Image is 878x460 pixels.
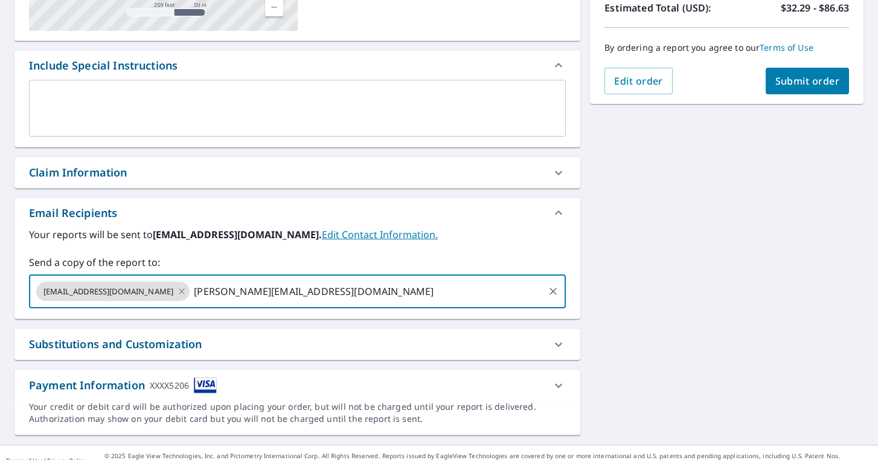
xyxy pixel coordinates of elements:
[150,377,189,394] div: XXXX5206
[604,1,726,15] p: Estimated Total (USD):
[14,51,580,80] div: Include Special Instructions
[604,42,849,53] p: By ordering a report you agree to our
[29,377,217,394] div: Payment Information
[29,57,178,74] div: Include Special Instructions
[14,329,580,360] div: Substitutions and Customization
[29,336,202,352] div: Substitutions and Customization
[781,1,849,15] p: $32.29 - $86.63
[29,255,566,270] label: Send a copy of the report to:
[36,286,181,297] span: [EMAIL_ADDRESS][DOMAIN_NAME]
[775,74,840,88] span: Submit order
[194,377,217,394] img: cardImage
[766,68,850,94] button: Submit order
[29,164,127,181] div: Claim Information
[14,198,580,227] div: Email Recipients
[604,68,673,94] button: Edit order
[29,205,117,221] div: Email Recipients
[614,74,663,88] span: Edit order
[545,283,562,300] button: Clear
[322,228,438,241] a: EditContactInfo
[29,227,566,242] label: Your reports will be sent to
[153,228,322,241] b: [EMAIL_ADDRESS][DOMAIN_NAME].
[29,401,566,425] div: Your credit or debit card will be authorized upon placing your order, but will not be charged unt...
[36,282,190,301] div: [EMAIL_ADDRESS][DOMAIN_NAME]
[14,157,580,188] div: Claim Information
[760,42,813,53] a: Terms of Use
[14,370,580,401] div: Payment InformationXXXX5206cardImage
